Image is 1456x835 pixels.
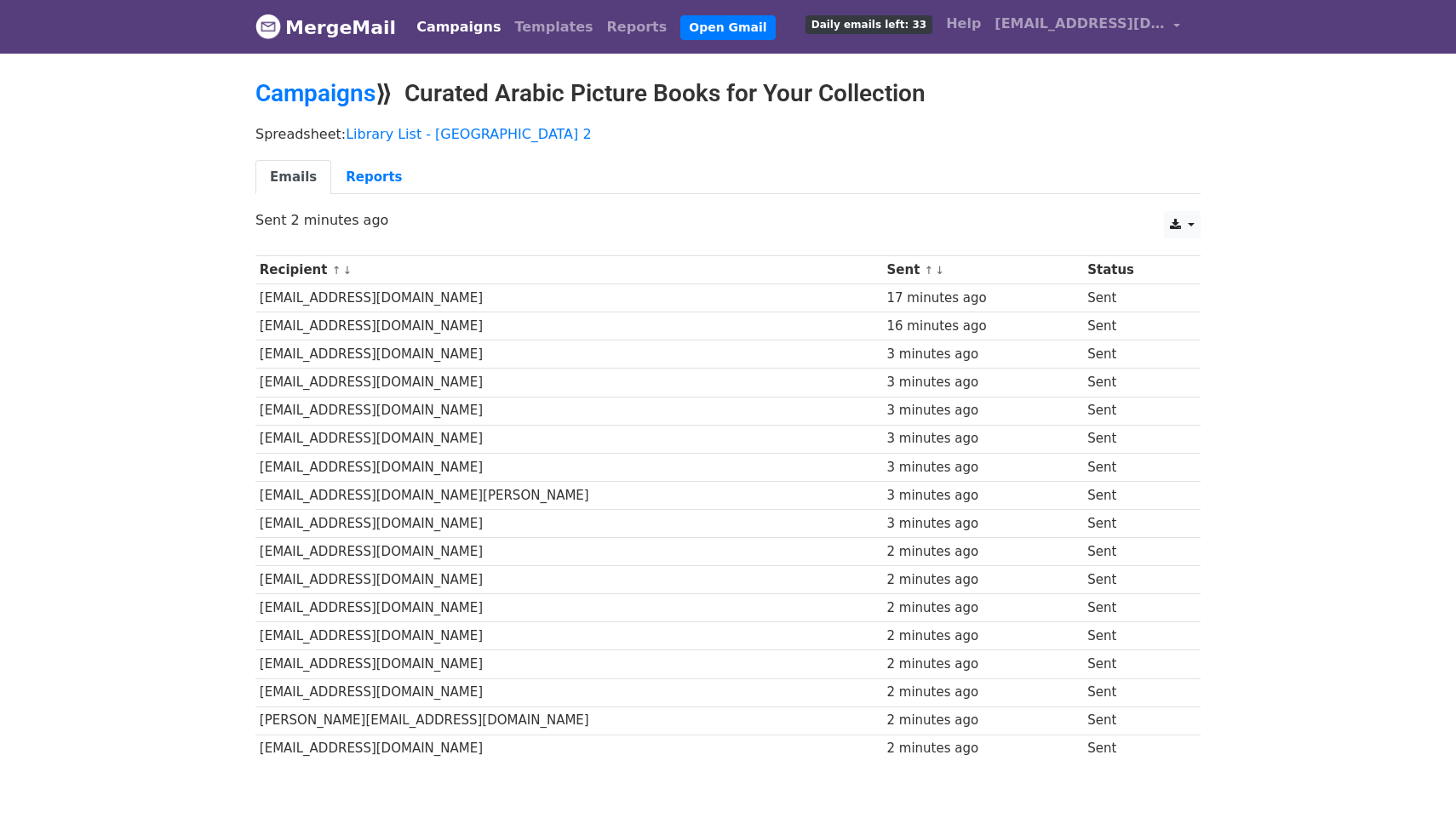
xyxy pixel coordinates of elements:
div: 2 minutes ago [887,570,1080,590]
div: 3 minutes ago [887,401,1080,420]
td: [PERSON_NAME][EMAIL_ADDRESS][DOMAIN_NAME] [255,706,883,735]
a: Emails [255,160,331,195]
td: Sent [1083,538,1185,566]
a: Campaigns [255,79,375,107]
a: ↓ [935,264,944,277]
div: 3 minutes ago [887,514,1080,534]
td: Sent [1083,312,1185,340]
div: 3 minutes ago [887,486,1080,506]
td: Sent [1083,566,1185,594]
a: MergeMail [255,9,396,45]
a: Campaigns [410,10,507,44]
td: Sent [1083,622,1185,650]
td: Sent [1083,650,1185,678]
td: [EMAIL_ADDRESS][DOMAIN_NAME] [255,650,883,678]
td: [EMAIL_ADDRESS][DOMAIN_NAME] [255,453,883,481]
div: 2 minutes ago [887,655,1080,674]
div: 2 minutes ago [887,739,1080,758]
div: 3 minutes ago [887,345,1080,364]
a: ↑ [332,264,341,277]
a: Reports [331,160,416,195]
td: [EMAIL_ADDRESS][DOMAIN_NAME] [255,425,883,453]
th: Recipient [255,256,883,284]
a: [EMAIL_ADDRESS][DOMAIN_NAME] [988,7,1187,47]
a: Library List - [GEOGRAPHIC_DATA] 2 [346,126,591,142]
a: Reports [600,10,674,44]
p: Spreadsheet: [255,125,1201,143]
a: Daily emails left: 33 [799,7,939,41]
div: 2 minutes ago [887,683,1080,702]
div: 2 minutes ago [887,626,1080,646]
td: Sent [1083,284,1185,312]
td: Sent [1083,594,1185,622]
div: 3 minutes ago [887,373,1080,392]
td: [EMAIL_ADDRESS][DOMAIN_NAME] [255,369,883,397]
div: 3 minutes ago [887,429,1080,449]
p: Sent 2 minutes ago [255,211,1201,229]
a: Open Gmail [680,15,775,40]
td: [EMAIL_ADDRESS][DOMAIN_NAME] [255,509,883,537]
td: [EMAIL_ADDRESS][DOMAIN_NAME] [255,566,883,594]
h2: ⟫ Curated Arabic Picture Books for Your Collection [255,79,1201,108]
td: [EMAIL_ADDRESS][DOMAIN_NAME] [255,312,883,340]
td: [EMAIL_ADDRESS][DOMAIN_NAME] [255,622,883,650]
div: 2 minutes ago [887,542,1080,562]
div: 17 minutes ago [887,289,1080,308]
td: Sent [1083,481,1185,509]
td: [EMAIL_ADDRESS][DOMAIN_NAME] [255,340,883,369]
td: [EMAIL_ADDRESS][DOMAIN_NAME][PERSON_NAME] [255,481,883,509]
td: [EMAIL_ADDRESS][DOMAIN_NAME] [255,397,883,425]
td: Sent [1083,425,1185,453]
td: Sent [1083,706,1185,735]
a: ↓ [342,264,352,277]
a: Help [939,7,988,41]
span: Daily emails left: 33 [805,15,932,34]
td: Sent [1083,369,1185,397]
a: ↑ [925,264,934,277]
td: Sent [1083,509,1185,537]
td: Sent [1083,453,1185,481]
th: Status [1083,256,1185,284]
img: MergeMail logo [255,14,281,39]
td: Sent [1083,340,1185,369]
td: [EMAIL_ADDRESS][DOMAIN_NAME] [255,735,883,763]
th: Sent [883,256,1084,284]
td: [EMAIL_ADDRESS][DOMAIN_NAME] [255,538,883,566]
td: [EMAIL_ADDRESS][DOMAIN_NAME] [255,678,883,706]
span: [EMAIL_ADDRESS][DOMAIN_NAME] [995,14,1165,34]
td: Sent [1083,397,1185,425]
td: Sent [1083,735,1185,763]
td: [EMAIL_ADDRESS][DOMAIN_NAME] [255,594,883,622]
td: Sent [1083,678,1185,706]
div: 16 minutes ago [887,317,1080,336]
a: Templates [507,10,599,44]
td: [EMAIL_ADDRESS][DOMAIN_NAME] [255,284,883,312]
div: 2 minutes ago [887,598,1080,618]
div: 3 minutes ago [887,458,1080,478]
div: 2 minutes ago [887,711,1080,730]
